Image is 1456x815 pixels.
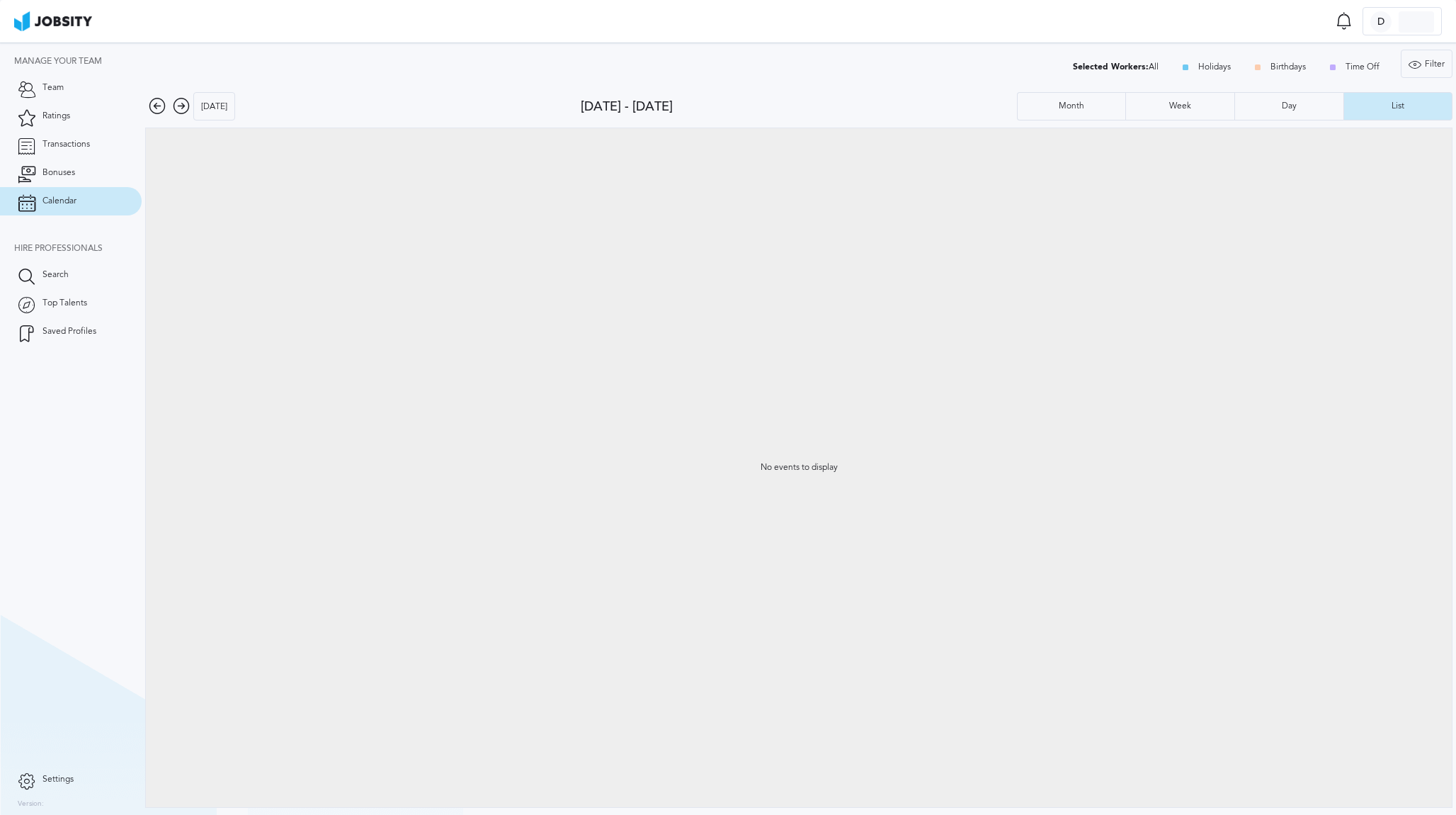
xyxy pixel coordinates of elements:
button: D [1363,7,1442,35]
button: Day [1234,92,1343,120]
div: Month [1052,101,1091,111]
label: Version: [18,800,44,809]
div: [DATE] - [DATE] [581,99,1016,114]
button: [DATE] [193,92,235,120]
div: Day [1275,101,1304,111]
div: Selected Workers: [1073,62,1149,72]
div: [DATE] [194,93,234,121]
span: Transactions [42,140,90,150]
span: Search [42,270,69,280]
span: Top Talents [42,298,87,308]
span: Settings [42,775,74,785]
button: Filter [1401,50,1452,78]
div: Filter [1401,50,1452,79]
span: Saved Profiles [42,327,96,337]
img: ab4bad089aa723f57921c736e9817d99.png [14,11,92,31]
span: Bonuses [42,168,75,178]
div: No events to display [146,128,1452,807]
div: D [1370,11,1392,33]
div: Manage your team [14,57,142,67]
button: Month [1017,92,1126,120]
span: Calendar [42,196,76,206]
button: Week [1125,92,1234,120]
span: Ratings [42,111,70,121]
div: List [1384,101,1411,111]
div: Week [1162,101,1198,111]
button: List [1343,92,1452,120]
div: Hire Professionals [14,244,142,254]
span: Team [42,83,64,93]
div: All [1073,62,1159,72]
